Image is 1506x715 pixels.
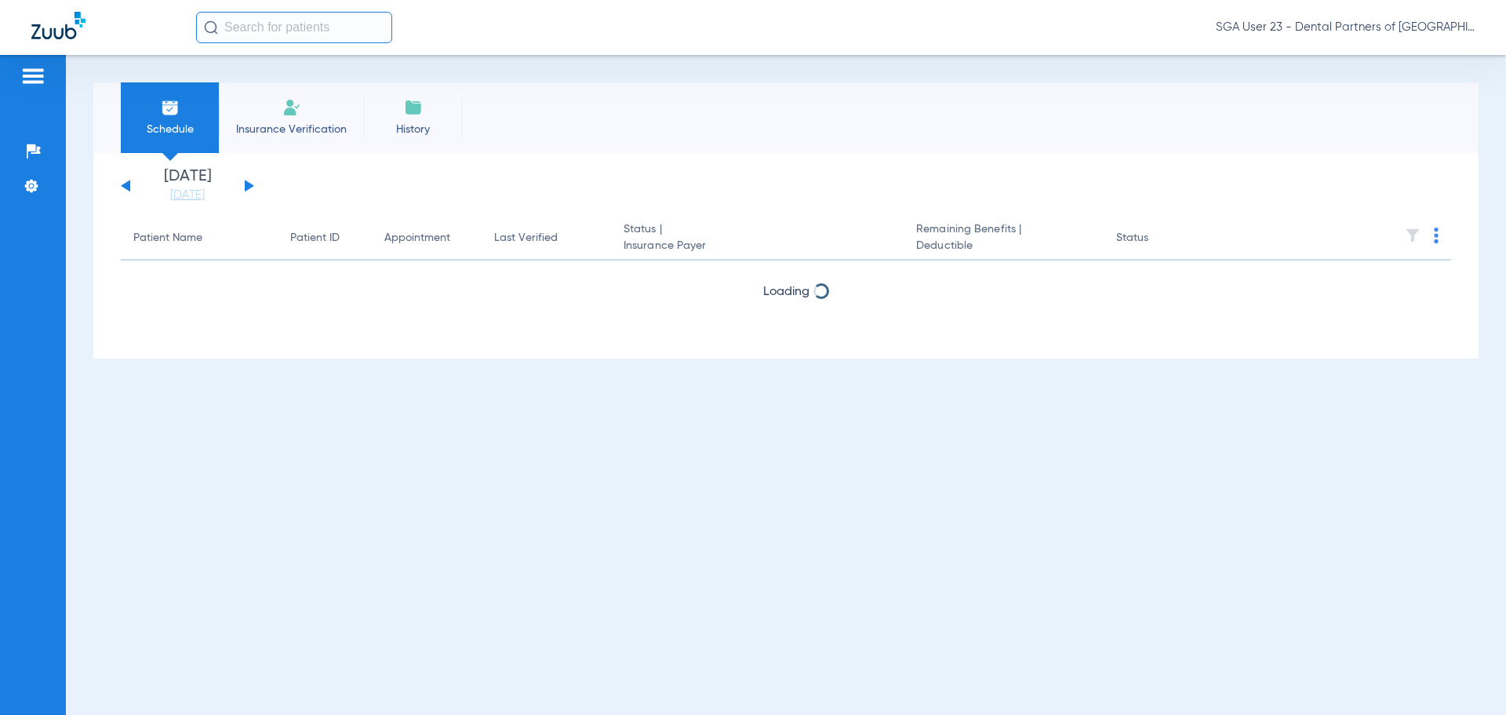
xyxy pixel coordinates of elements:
[196,12,392,43] input: Search for patients
[133,230,265,246] div: Patient Name
[161,98,180,117] img: Schedule
[231,122,352,137] span: Insurance Verification
[494,230,598,246] div: Last Verified
[282,98,301,117] img: Manual Insurance Verification
[384,230,469,246] div: Appointment
[1434,228,1439,243] img: group-dot-blue.svg
[290,230,340,246] div: Patient ID
[204,20,218,35] img: Search Icon
[904,217,1103,261] th: Remaining Benefits |
[1104,217,1210,261] th: Status
[1405,228,1421,243] img: filter.svg
[133,230,202,246] div: Patient Name
[31,12,85,39] img: Zuub Logo
[290,230,359,246] div: Patient ID
[384,230,450,246] div: Appointment
[140,169,235,203] li: [DATE]
[20,67,45,86] img: hamburger-icon
[404,98,423,117] img: History
[763,286,809,298] span: Loading
[494,230,558,246] div: Last Verified
[611,217,904,261] th: Status |
[916,238,1090,254] span: Deductible
[140,188,235,203] a: [DATE]
[624,238,891,254] span: Insurance Payer
[376,122,450,137] span: History
[1216,20,1475,35] span: SGA User 23 - Dental Partners of [GEOGRAPHIC_DATA]-JESUP
[133,122,207,137] span: Schedule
